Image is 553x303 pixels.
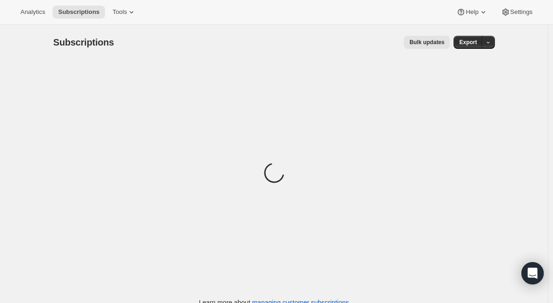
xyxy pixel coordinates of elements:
[15,6,51,19] button: Analytics
[20,8,45,16] span: Analytics
[404,36,450,49] button: Bulk updates
[58,8,99,16] span: Subscriptions
[53,37,114,47] span: Subscriptions
[107,6,142,19] button: Tools
[466,8,478,16] span: Help
[521,262,544,284] div: Open Intercom Messenger
[510,8,533,16] span: Settings
[459,39,477,46] span: Export
[112,8,127,16] span: Tools
[451,6,493,19] button: Help
[454,36,482,49] button: Export
[53,6,105,19] button: Subscriptions
[495,6,538,19] button: Settings
[409,39,444,46] span: Bulk updates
